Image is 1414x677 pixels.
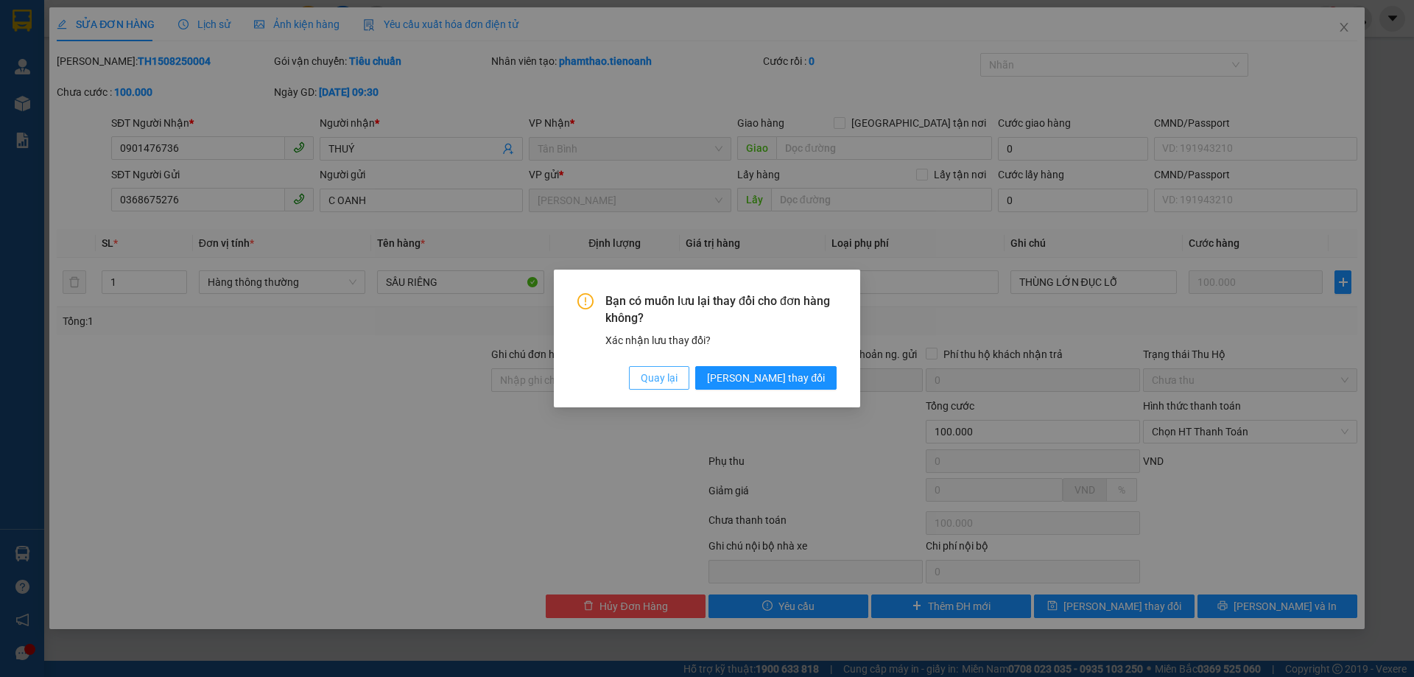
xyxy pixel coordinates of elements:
[605,293,837,326] span: Bạn có muốn lưu lại thay đổi cho đơn hàng không?
[707,370,825,386] span: [PERSON_NAME] thay đổi
[577,293,594,309] span: exclamation-circle
[605,332,837,348] div: Xác nhận lưu thay đổi?
[641,370,678,386] span: Quay lại
[629,366,689,390] button: Quay lại
[695,366,837,390] button: [PERSON_NAME] thay đổi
